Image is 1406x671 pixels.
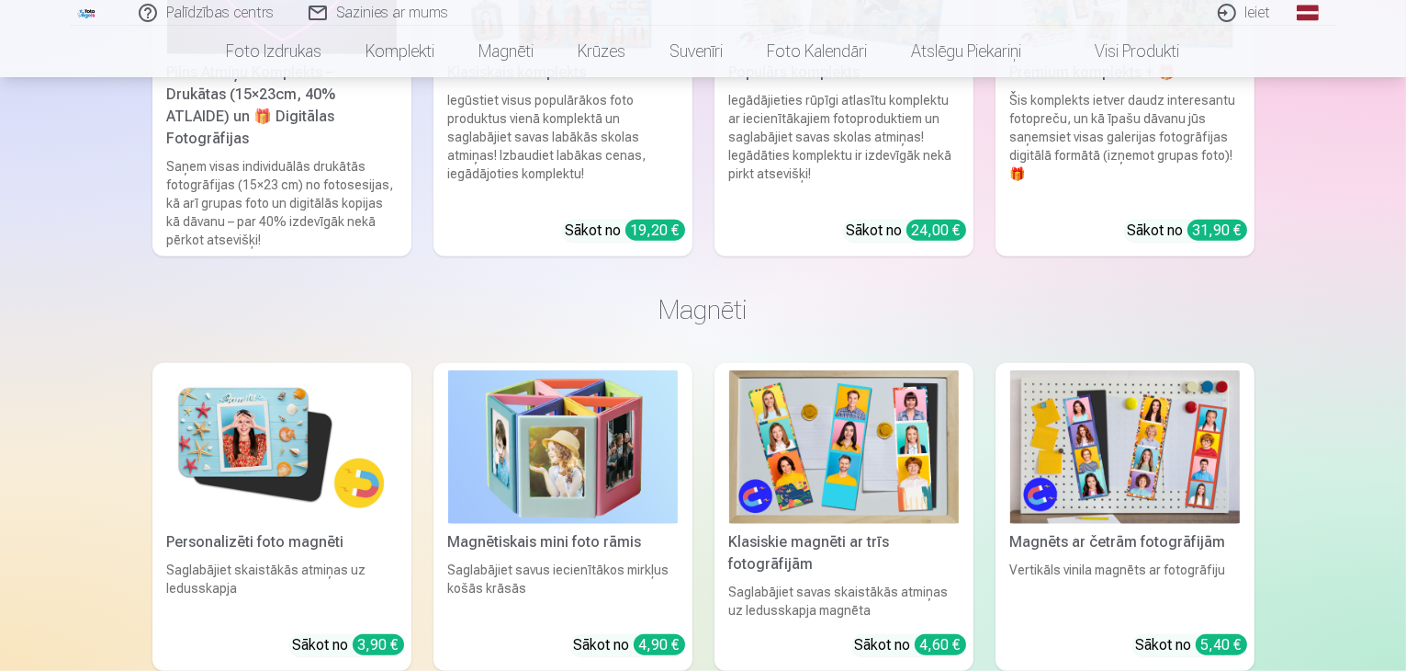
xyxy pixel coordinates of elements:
div: Iegādājieties rūpīgi atlasītu komplektu ar iecienītākajiem fotoproduktiem un saglabājiet savas sk... [722,91,966,205]
a: Suvenīri [648,26,746,77]
div: Sākot no [847,220,966,242]
div: 4,90 € [634,634,685,655]
div: Saglabājiet savus iecienītākos mirkļus košās krāsās [441,561,685,620]
div: Sākot no [293,634,404,656]
div: 5,40 € [1196,634,1247,655]
div: Iegūstiet visus populārākos foto produktus vienā komplektā un saglabājiet savas labākās skolas at... [441,91,685,205]
div: Saglabājiet skaistākās atmiņas uz ledusskapja [160,561,404,620]
a: Krūzes [557,26,648,77]
div: Sākot no [574,634,685,656]
img: Klasiskie magnēti ar trīs fotogrāfijām [729,370,959,524]
a: Foto kalendāri [746,26,890,77]
div: Sākot no [566,220,685,242]
a: Klasiskie magnēti ar trīs fotogrāfijāmKlasiskie magnēti ar trīs fotogrāfijāmSaglabājiet savas ska... [714,363,973,671]
div: 19,20 € [625,220,685,241]
div: 31,90 € [1187,220,1247,241]
a: Visi produkti [1044,26,1202,77]
div: Vertikāls vinila magnēts ar fotogrāfiju [1003,561,1247,620]
img: Magnēts ar četrām fotogrāfijām [1010,370,1240,524]
div: Šis komplekts ietver daudz interesantu fotopreču, un kā īpašu dāvanu jūs saņemsiet visas galerija... [1003,91,1247,205]
a: Magnēti [457,26,557,77]
img: Magnētiskais mini foto rāmis [448,370,678,524]
img: Personalizēti foto magnēti [167,370,397,524]
div: 24,00 € [906,220,966,241]
a: Foto izdrukas [205,26,344,77]
a: Personalizēti foto magnētiPersonalizēti foto magnētiSaglabājiet skaistākās atmiņas uz ledusskapja... [152,363,411,671]
div: 3,90 € [353,634,404,655]
div: Sākot no [1128,220,1247,242]
h3: Magnēti [167,293,1240,326]
a: Komplekti [344,26,457,77]
a: Atslēgu piekariņi [890,26,1044,77]
div: 4,60 € [915,634,966,655]
div: Saņem visas individuālās drukātās fotogrāfijas (15×23 cm) no fotosesijas, kā arī grupas foto un d... [160,157,404,249]
div: Personalizēti foto magnēti [160,531,404,553]
a: Magnēts ar četrām fotogrāfijāmMagnēts ar četrām fotogrāfijāmVertikāls vinila magnēts ar fotogrāfi... [995,363,1254,671]
div: Pilns Atmiņu Komplekts – Drukātas (15×23cm, 40% ATLAIDE) un 🎁 Digitālas Fotogrāfijas [160,62,404,150]
div: Magnēts ar četrām fotogrāfijām [1003,531,1247,553]
div: Saglabājiet savas skaistākās atmiņas uz ledusskapja magnēta [722,583,966,620]
div: Klasiskie magnēti ar trīs fotogrāfijām [722,531,966,575]
div: Sākot no [1136,634,1247,656]
div: Sākot no [855,634,966,656]
a: Magnētiskais mini foto rāmisMagnētiskais mini foto rāmisSaglabājiet savus iecienītākos mirkļus ko... [433,363,692,671]
div: Magnētiskais mini foto rāmis [441,531,685,553]
img: /fa1 [77,7,97,18]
